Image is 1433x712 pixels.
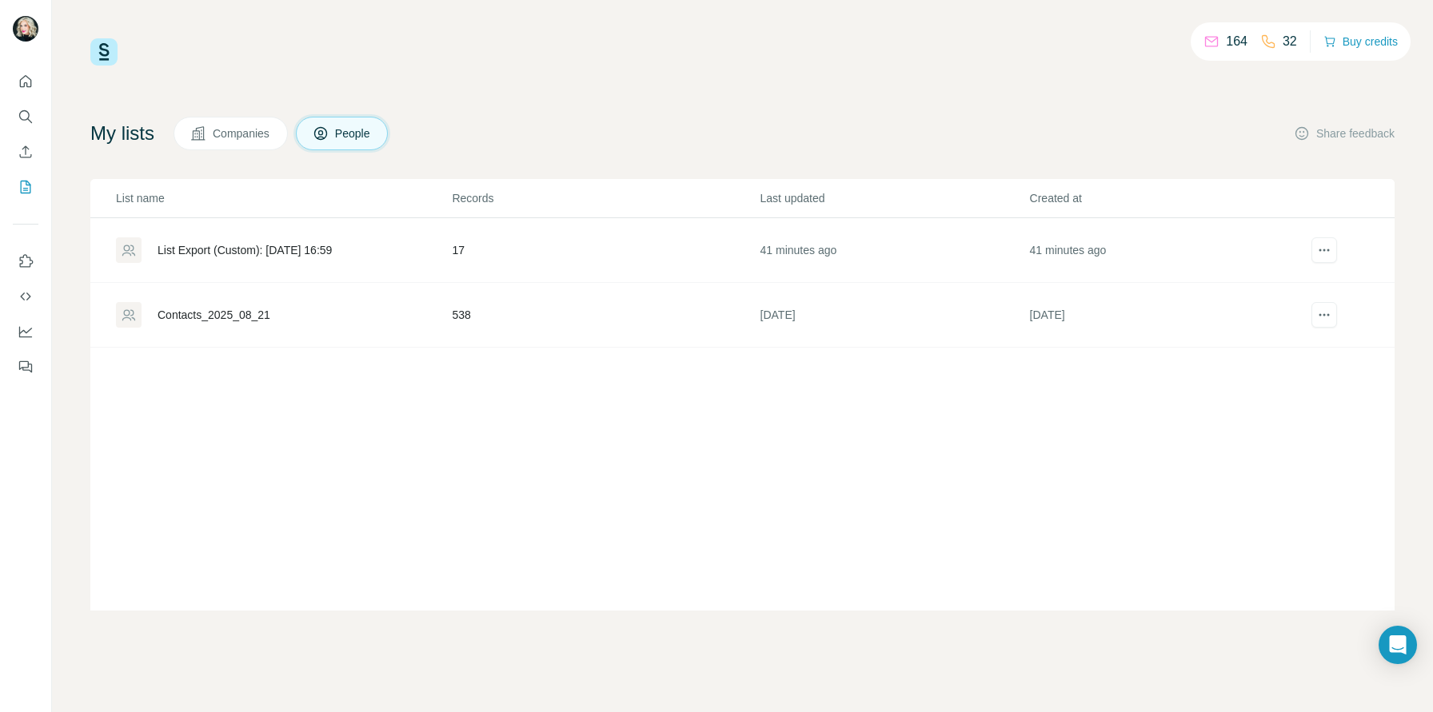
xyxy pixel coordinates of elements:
button: Dashboard [13,317,38,346]
td: 538 [451,283,759,348]
button: actions [1311,237,1337,263]
button: Share feedback [1294,125,1395,141]
td: 17 [451,218,759,283]
button: Use Surfe on LinkedIn [13,247,38,276]
td: [DATE] [760,283,1029,348]
img: Avatar [13,16,38,42]
p: Created at [1030,190,1298,206]
td: 41 minutes ago [1029,218,1299,283]
button: Use Surfe API [13,282,38,311]
h4: My lists [90,121,154,146]
button: Enrich CSV [13,137,38,166]
button: Quick start [13,67,38,96]
p: 32 [1283,32,1297,51]
div: Contacts_2025_08_21 [158,307,270,323]
button: Search [13,102,38,131]
span: Companies [213,125,271,141]
button: actions [1311,302,1337,328]
p: Records [452,190,758,206]
span: People [335,125,372,141]
p: Last updated [760,190,1028,206]
td: 41 minutes ago [760,218,1029,283]
button: Feedback [13,352,38,381]
p: List name [116,190,450,206]
button: My lists [13,173,38,201]
div: Open Intercom Messenger [1379,626,1417,664]
td: [DATE] [1029,283,1299,348]
p: 164 [1226,32,1247,51]
img: Surfe Logo [90,38,118,66]
div: List Export (Custom): [DATE] 16:59 [158,242,332,258]
button: Buy credits [1323,30,1398,53]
